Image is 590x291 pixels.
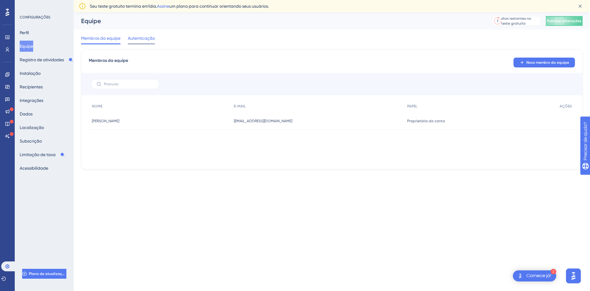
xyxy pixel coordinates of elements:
button: Recipientes [20,81,43,92]
button: Plano de atualização [22,269,66,279]
font: Precisar de ajuda? [14,3,53,7]
font: Membros da equipe [81,36,120,41]
font: CONFIGURAÇÕES [20,15,50,19]
font: 2 [553,270,554,273]
font: Seu teste gratuito termina em [90,4,148,9]
font: Subscrição [20,139,42,143]
button: Equipe [20,41,33,52]
font: 1 [148,4,150,9]
font: Autenticação [128,36,155,41]
font: Equipe [81,17,101,25]
font: Novo membro da equipe [526,60,569,65]
font: Equipe [20,44,33,49]
button: Limitação de taxa [20,149,65,160]
font: Comece já! [526,273,551,278]
button: Integrações [20,95,43,106]
button: Publicar alterações [546,16,583,26]
font: 1 [497,19,498,23]
font: Perfil [20,30,29,35]
font: Recipientes [20,84,43,89]
button: Acessibilidade [20,163,48,174]
font: Proprietário da conta [407,119,445,123]
font: um plano para continuar orientando seus usuários. [169,4,269,9]
font: Limitação de taxa [20,152,56,157]
font: dia. [150,4,157,9]
font: AÇÕES [560,104,572,108]
div: Abra a lista de verificação Comece!, módulos restantes: 2 [513,270,556,281]
font: Localização [20,125,44,130]
button: Dados [20,108,33,119]
font: PAPEL [407,104,417,108]
button: Registro de atividades [20,54,73,65]
button: Instalação [20,68,41,79]
button: Localização [20,122,44,133]
font: NOME [92,104,102,108]
font: Dados [20,111,33,116]
font: Registro de atividades [20,57,64,62]
img: imagem-do-lançador-texto-alternativo [517,272,524,280]
font: [PERSON_NAME] [92,119,119,123]
font: Integrações [20,98,43,103]
font: Acessibilidade [20,166,48,171]
font: Plano de atualização [29,272,67,276]
font: [EMAIL_ADDRESS][DOMAIN_NAME] [234,119,292,123]
iframe: Iniciador do Assistente de IA do UserGuiding [564,267,583,285]
font: dias restantes no teste gratuito [501,16,531,26]
input: Procurar [104,82,154,86]
font: Membros da equipe [89,58,128,63]
font: Instalação [20,71,41,76]
a: Assine [157,4,169,9]
font: E-MAIL [234,104,246,108]
button: Subscrição [20,135,42,147]
font: Publicar alterações [547,19,581,23]
button: Novo membro da equipe [513,58,575,67]
button: Perfil [20,27,29,38]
